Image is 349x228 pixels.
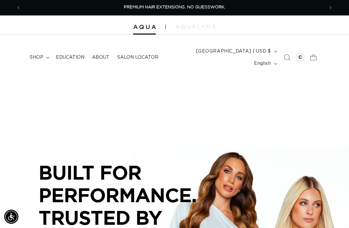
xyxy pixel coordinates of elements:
[192,45,280,57] button: [GEOGRAPHIC_DATA] | USD $
[26,51,52,64] summary: shop
[4,210,18,224] div: Accessibility Menu
[113,51,162,64] a: Salon Locator
[196,48,271,55] span: [GEOGRAPHIC_DATA] | USD $
[175,25,216,29] img: aqualyna.com
[92,55,110,60] span: About
[11,2,26,14] button: Previous announcement
[124,5,225,9] span: PREMIUM HAIR EXTENSIONS. NO GUESSWORK.
[30,55,43,60] span: shop
[133,25,156,29] img: Aqua Hair Extensions
[52,51,88,64] a: Education
[323,2,338,14] button: Next announcement
[117,55,158,60] span: Salon Locator
[88,51,113,64] a: About
[280,50,294,64] summary: Search
[254,60,271,67] span: English
[56,55,84,60] span: Education
[250,57,280,70] button: English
